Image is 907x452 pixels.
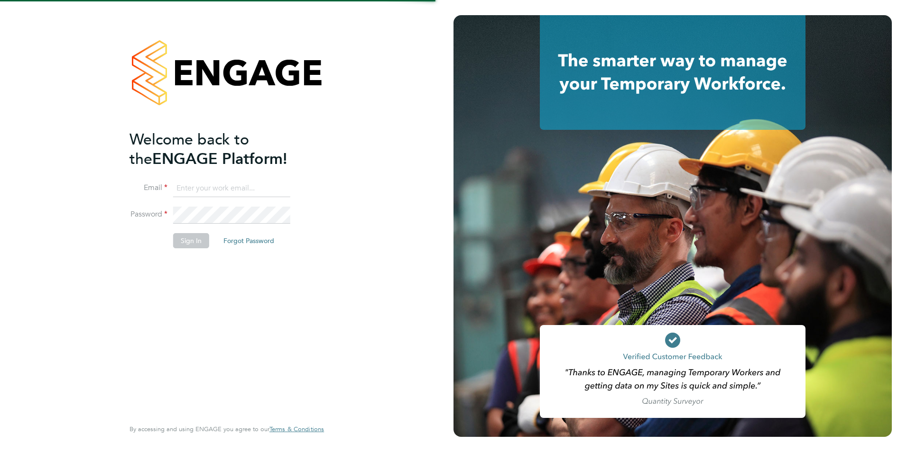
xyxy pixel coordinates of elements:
[130,130,315,169] h2: ENGAGE Platform!
[173,233,209,248] button: Sign In
[269,425,324,433] a: Terms & Conditions
[130,425,324,433] span: By accessing and using ENGAGE you agree to our
[269,425,324,433] span: Terms & Conditions
[130,183,167,193] label: Email
[173,180,290,197] input: Enter your work email...
[130,130,249,168] span: Welcome back to the
[130,209,167,219] label: Password
[216,233,282,248] button: Forgot Password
